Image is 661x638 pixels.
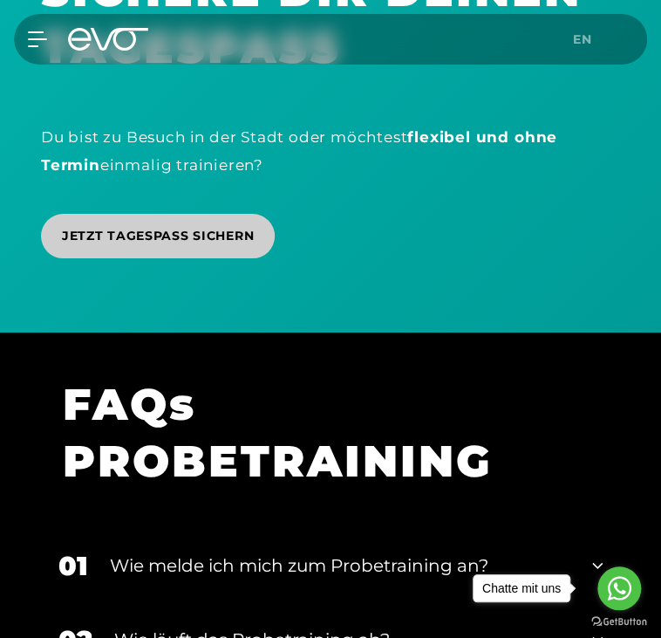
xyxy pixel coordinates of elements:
[591,616,647,626] a: Go to GetButton.io website
[63,376,576,490] h1: FAQs PROBETRAINING
[473,574,570,602] a: Chatte mit uns
[110,552,570,579] div: Wie melde ich mich zum Probetraining an?
[597,566,641,610] a: Go to whatsapp
[62,227,254,245] span: JETZT TAGESPASS SICHERN
[572,31,591,47] span: en
[41,214,275,258] a: JETZT TAGESPASS SICHERN
[474,575,569,601] div: Chatte mit uns
[58,546,88,586] div: 01
[41,123,620,180] div: Du bist zu Besuch in der Stadt oder möchtest einmalig trainieren?
[572,30,602,50] a: en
